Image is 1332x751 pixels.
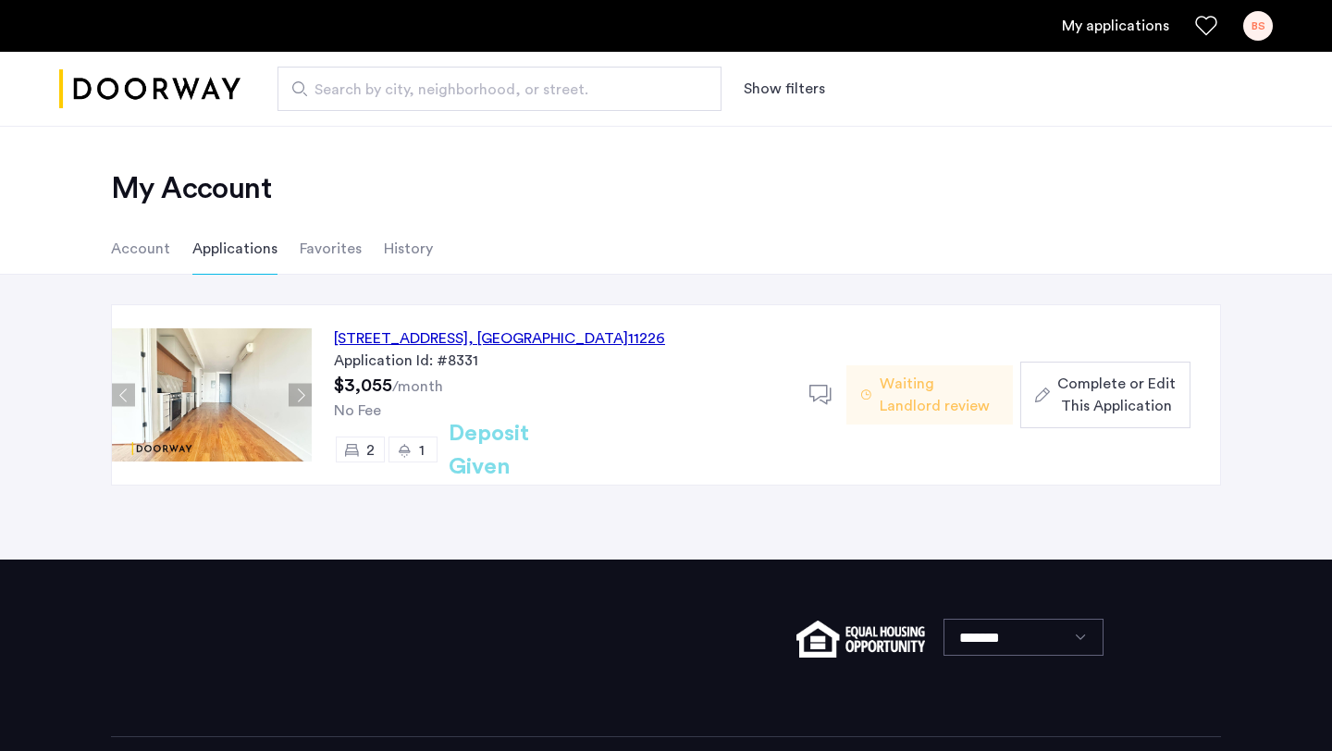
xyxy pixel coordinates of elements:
h2: My Account [111,170,1221,207]
img: Apartment photo [112,328,312,462]
select: Language select [943,619,1104,656]
li: History [384,223,433,275]
button: Previous apartment [112,384,135,407]
div: Application Id: #8331 [334,350,787,372]
span: Waiting Landlord review [880,373,998,417]
span: Search by city, neighborhood, or street. [314,79,670,101]
span: , [GEOGRAPHIC_DATA] [468,331,628,346]
a: My application [1062,15,1169,37]
span: 2 [366,443,375,458]
input: Apartment Search [277,67,721,111]
li: Applications [192,223,277,275]
img: logo [59,55,240,124]
a: Cazamio logo [59,55,240,124]
button: Show or hide filters [744,78,825,100]
span: No Fee [334,403,381,418]
div: BS [1243,11,1273,41]
a: Favorites [1195,15,1217,37]
span: 1 [419,443,425,458]
img: equal-housing.png [796,621,925,658]
button: button [1020,362,1190,428]
span: $3,055 [334,376,392,395]
h2: Deposit Given [449,417,596,484]
li: Favorites [300,223,362,275]
span: Complete or Edit This Application [1057,373,1176,417]
div: [STREET_ADDRESS] 11226 [334,327,665,350]
sub: /month [392,379,443,394]
iframe: chat widget [1254,677,1313,733]
li: Account [111,223,170,275]
button: Next apartment [289,384,312,407]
